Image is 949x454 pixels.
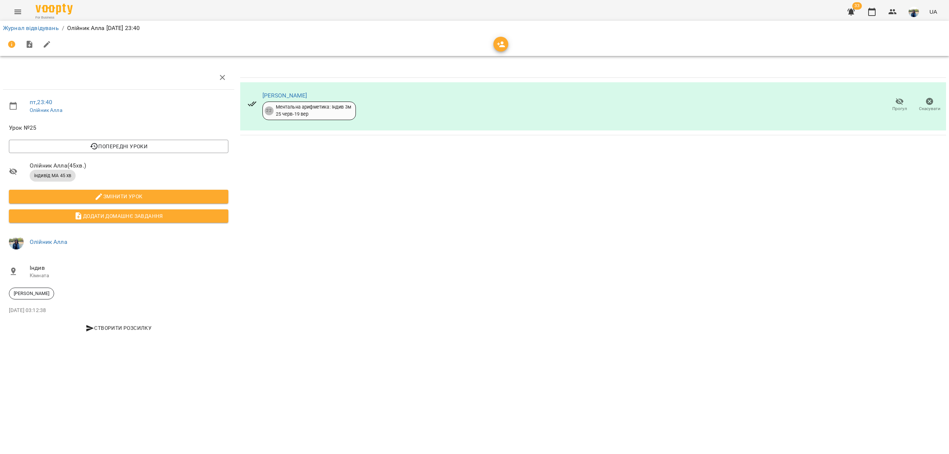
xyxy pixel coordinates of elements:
img: Voopty Logo [36,4,73,14]
div: Ментальна арифметика: Індив 3м 25 черв - 19 вер [276,104,351,117]
a: Олійник Алла [30,107,62,113]
button: Скасувати [915,95,945,115]
a: Олійник Алла [30,238,67,245]
span: Прогул [892,106,907,112]
p: Кімната [30,272,228,279]
div: [PERSON_NAME] [9,288,54,299]
span: Індив [30,264,228,272]
img: 79bf113477beb734b35379532aeced2e.jpg [9,235,24,249]
a: пт , 23:40 [30,99,52,106]
button: Попередні уроки [9,140,228,153]
p: [DATE] 03:12:38 [9,307,228,314]
nav: breadcrumb [3,24,946,33]
span: UA [929,8,937,16]
button: Menu [9,3,27,21]
span: For Business [36,15,73,20]
span: Олійник Алла ( 45 хв. ) [30,161,228,170]
span: індивід МА 45 хв [30,172,76,179]
span: Додати домашнє завдання [15,212,222,221]
span: Попередні уроки [15,142,222,151]
span: Урок №25 [9,123,228,132]
li: / [62,24,64,33]
p: Олійник Алла [DATE] 23:40 [67,24,140,33]
span: Скасувати [919,106,940,112]
button: Прогул [884,95,915,115]
img: 79bf113477beb734b35379532aeced2e.jpg [909,7,919,17]
div: 22 [265,106,274,115]
button: UA [926,5,940,19]
button: Додати домашнє завдання [9,209,228,223]
span: Створити розсилку [12,324,225,332]
button: Створити розсилку [9,321,228,335]
span: [PERSON_NAME] [9,290,54,297]
a: Журнал відвідувань [3,24,59,32]
button: Змінити урок [9,190,228,203]
span: 33 [852,2,862,10]
a: [PERSON_NAME] [262,92,307,99]
span: Змінити урок [15,192,222,201]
